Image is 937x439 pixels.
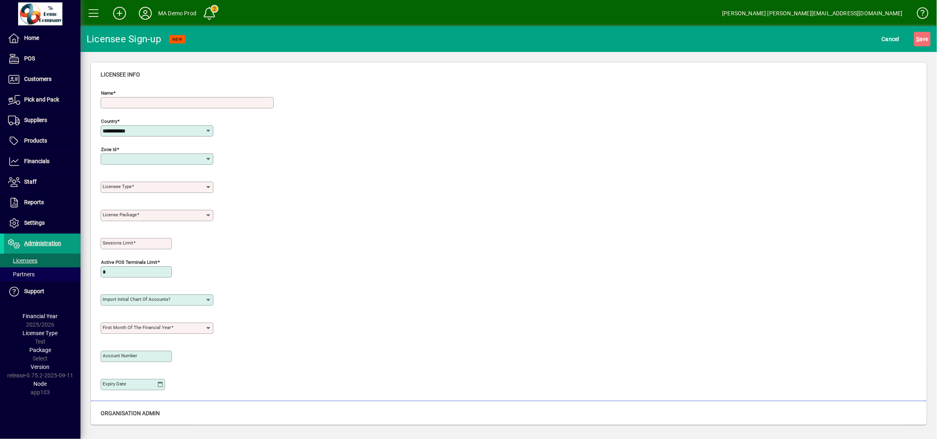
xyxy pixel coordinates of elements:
button: Profile [132,6,158,21]
a: Financials [4,151,80,172]
a: Customers [4,69,80,89]
a: Reports [4,193,80,213]
button: Add [107,6,132,21]
span: Administration [24,240,61,246]
span: POS [24,55,35,62]
mat-label: Name [101,90,113,96]
span: Partners [8,271,35,277]
span: Financial Year [23,313,58,319]
span: Home [24,35,39,41]
mat-label: Expiry date [103,381,126,387]
mat-label: Active POS Terminals Limit [101,259,157,265]
a: Support [4,282,80,302]
mat-label: Account number [103,353,137,358]
a: Home [4,28,80,48]
a: Pick and Pack [4,90,80,110]
mat-label: Zone Id [101,147,117,152]
a: Licensees [4,254,80,267]
div: MA Demo Prod [158,7,196,20]
mat-label: Sessions Limit [103,240,133,246]
button: Save [914,32,931,46]
a: POS [4,49,80,69]
mat-label: Country [101,118,117,124]
span: Package [29,347,51,353]
span: Organisation Admin [101,410,160,416]
span: Financials [24,158,50,164]
span: Settings [24,219,45,226]
a: Settings [4,213,80,233]
mat-label: Import initial Chart of Accounts? [103,296,170,302]
a: Suppliers [4,110,80,130]
span: Licensee Info [101,71,140,78]
a: Knowledge Base [911,2,927,28]
span: Licensees [8,257,37,264]
mat-label: License Package [103,212,137,217]
span: Pick and Pack [24,96,59,103]
span: Cancel [882,33,900,46]
span: Licensee Type [23,330,58,336]
span: Suppliers [24,117,47,123]
div: [PERSON_NAME] [PERSON_NAME][EMAIL_ADDRESS][DOMAIN_NAME] [722,7,903,20]
a: Partners [4,267,80,281]
span: Reports [24,199,44,205]
span: Version [31,364,50,370]
span: Products [24,137,47,144]
mat-label: Licensee Type [103,184,132,189]
span: Staff [24,178,37,185]
mat-label: First month of the financial year [103,325,171,330]
a: Products [4,131,80,151]
span: S [916,36,919,42]
div: Licensee Sign-up [87,33,161,46]
span: Support [24,288,44,294]
span: NEW [172,37,182,42]
button: Cancel [880,32,902,46]
a: Staff [4,172,80,192]
span: Node [34,381,47,387]
span: ave [916,33,929,46]
span: Customers [24,76,52,82]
